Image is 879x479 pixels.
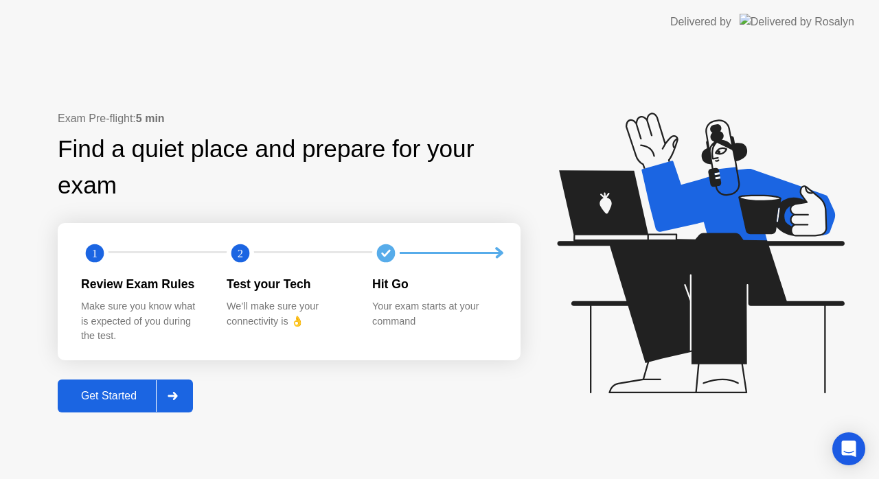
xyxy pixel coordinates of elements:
[136,113,165,124] b: 5 min
[372,275,496,293] div: Hit Go
[227,275,350,293] div: Test your Tech
[92,246,98,259] text: 1
[81,299,205,344] div: Make sure you know what is expected of you during the test.
[372,299,496,329] div: Your exam starts at your command
[58,110,521,127] div: Exam Pre-flight:
[58,131,521,204] div: Find a quiet place and prepare for your exam
[740,14,854,30] img: Delivered by Rosalyn
[238,246,243,259] text: 2
[832,432,865,465] div: Open Intercom Messenger
[62,390,156,402] div: Get Started
[670,14,731,30] div: Delivered by
[58,379,193,412] button: Get Started
[81,275,205,293] div: Review Exam Rules
[227,299,350,329] div: We’ll make sure your connectivity is 👌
